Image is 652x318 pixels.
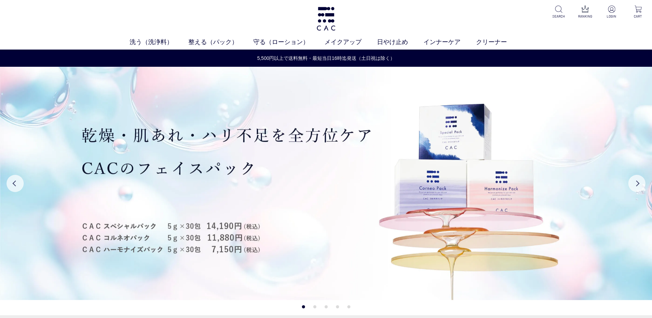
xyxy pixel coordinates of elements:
[302,305,305,308] button: 1 of 5
[550,14,567,19] p: SEARCH
[603,6,620,19] a: LOGIN
[253,38,324,47] a: 守る（ローション）
[7,175,24,192] button: Previous
[0,55,652,62] a: 5,500円以上で送料無料・最短当日16時迄発送（土日祝は除く）
[324,305,328,308] button: 3 of 5
[347,305,350,308] button: 5 of 5
[628,175,645,192] button: Next
[130,38,188,47] a: 洗う（洗浄料）
[630,14,647,19] p: CART
[603,14,620,19] p: LOGIN
[188,38,253,47] a: 整える（パック）
[377,38,423,47] a: 日やけ止め
[423,38,476,47] a: インナーケア
[577,14,594,19] p: RANKING
[577,6,594,19] a: RANKING
[313,305,316,308] button: 2 of 5
[476,38,522,47] a: クリーナー
[324,38,377,47] a: メイクアップ
[630,6,647,19] a: CART
[316,7,336,31] img: logo
[336,305,339,308] button: 4 of 5
[550,6,567,19] a: SEARCH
